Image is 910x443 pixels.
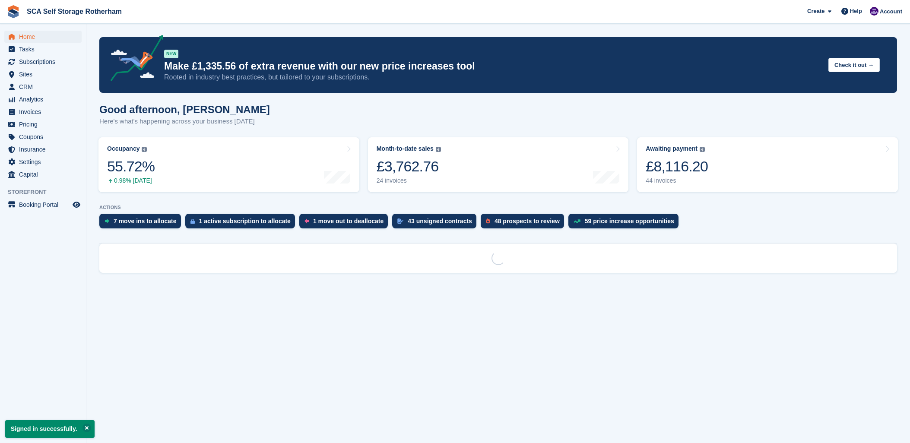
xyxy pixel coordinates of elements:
a: Occupancy 55.72% 0.98% [DATE] [98,137,359,192]
a: menu [4,68,82,80]
img: price-adjustments-announcement-icon-8257ccfd72463d97f412b2fc003d46551f7dbcb40ab6d574587a9cd5c0d94... [103,35,164,84]
img: move_outs_to_deallocate_icon-f764333ba52eb49d3ac5e1228854f67142a1ed5810a6f6cc68b1a99e826820c5.svg [304,218,309,224]
span: Capital [19,168,71,180]
img: icon-info-grey-7440780725fd019a000dd9b08b2336e03edf1995a4989e88bcd33f0948082b44.svg [142,147,147,152]
img: icon-info-grey-7440780725fd019a000dd9b08b2336e03edf1995a4989e88bcd33f0948082b44.svg [700,147,705,152]
span: Invoices [19,106,71,118]
a: menu [4,43,82,55]
a: menu [4,31,82,43]
h1: Good afternoon, [PERSON_NAME] [99,104,270,115]
span: Help [850,7,862,16]
p: Make £1,335.56 of extra revenue with our new price increases tool [164,60,821,73]
img: prospect-51fa495bee0391a8d652442698ab0144808aea92771e9ea1ae160a38d050c398.svg [486,218,490,224]
p: Rooted in industry best practices, but tailored to your subscriptions. [164,73,821,82]
span: Insurance [19,143,71,155]
div: 1 move out to deallocate [313,218,384,225]
a: menu [4,81,82,93]
div: 48 prospects to review [495,218,560,225]
div: £8,116.20 [646,158,708,175]
img: price_increase_opportunities-93ffe204e8149a01c8c9dc8f82e8f89637d9d84a8eef4429ea346261dce0b2c0.svg [574,219,580,223]
span: Analytics [19,93,71,105]
a: 1 active subscription to allocate [185,214,299,233]
span: Home [19,31,71,43]
a: Month-to-date sales £3,762.76 24 invoices [368,137,629,192]
a: Preview store [71,199,82,210]
div: Month-to-date sales [377,145,434,152]
span: Account [880,7,902,16]
span: Tasks [19,43,71,55]
div: 24 invoices [377,177,441,184]
span: Coupons [19,131,71,143]
a: menu [4,199,82,211]
a: menu [4,143,82,155]
img: active_subscription_to_allocate_icon-d502201f5373d7db506a760aba3b589e785aa758c864c3986d89f69b8ff3... [190,218,195,224]
div: Occupancy [107,145,140,152]
span: Storefront [8,188,86,196]
div: 55.72% [107,158,155,175]
a: menu [4,56,82,68]
p: Signed in successfully. [5,420,95,438]
span: Sites [19,68,71,80]
a: menu [4,131,82,143]
img: icon-info-grey-7440780725fd019a000dd9b08b2336e03edf1995a4989e88bcd33f0948082b44.svg [436,147,441,152]
div: £3,762.76 [377,158,441,175]
a: Awaiting payment £8,116.20 44 invoices [637,137,898,192]
span: Settings [19,156,71,168]
span: Pricing [19,118,71,130]
a: 43 unsigned contracts [392,214,481,233]
a: 59 price increase opportunities [568,214,683,233]
div: 59 price increase opportunities [585,218,674,225]
p: Here's what's happening across your business [DATE] [99,117,270,127]
div: 1 active subscription to allocate [199,218,291,225]
div: NEW [164,50,178,58]
a: menu [4,156,82,168]
a: SCA Self Storage Rotherham [23,4,125,19]
div: 0.98% [DATE] [107,177,155,184]
a: 48 prospects to review [481,214,568,233]
span: CRM [19,81,71,93]
div: Awaiting payment [646,145,698,152]
a: 7 move ins to allocate [99,214,185,233]
div: 43 unsigned contracts [408,218,472,225]
div: 44 invoices [646,177,708,184]
img: stora-icon-8386f47178a22dfd0bd8f6a31ec36ba5ce8667c1dd55bd0f319d3a0aa187defe.svg [7,5,20,18]
a: menu [4,118,82,130]
a: 1 move out to deallocate [299,214,392,233]
a: menu [4,168,82,180]
p: ACTIONS [99,205,897,210]
img: Kelly Neesham [870,7,878,16]
div: 7 move ins to allocate [114,218,177,225]
span: Subscriptions [19,56,71,68]
img: contract_signature_icon-13c848040528278c33f63329250d36e43548de30e8caae1d1a13099fd9432cc5.svg [397,218,403,224]
a: menu [4,106,82,118]
a: menu [4,93,82,105]
span: Booking Portal [19,199,71,211]
img: move_ins_to_allocate_icon-fdf77a2bb77ea45bf5b3d319d69a93e2d87916cf1d5bf7949dd705db3b84f3ca.svg [105,218,109,224]
span: Create [807,7,824,16]
button: Check it out → [828,58,880,72]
